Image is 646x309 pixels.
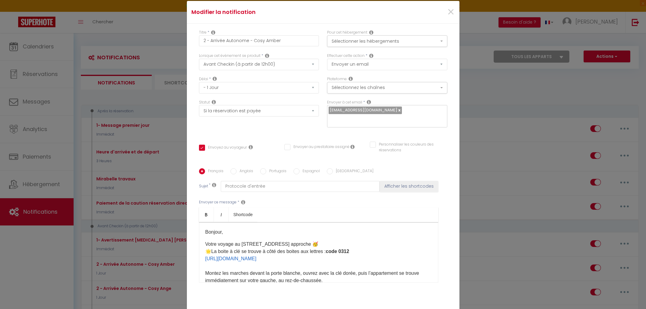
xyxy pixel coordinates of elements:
[249,145,253,150] i: Envoyer au voyageur
[199,207,214,222] a: Bold
[367,100,371,104] i: Recipient
[327,53,365,59] label: Effectuer cette action
[199,53,260,59] label: Lorsque cet événement se produit
[229,207,258,222] a: Shortcode
[205,145,247,151] label: Envoyez au voyageur
[191,8,364,16] h4: Modifier la notification
[380,181,438,192] button: Afficher les shortcodes
[327,76,347,82] label: Plateforme
[211,30,215,35] i: Title
[266,168,287,175] label: Portugais
[349,76,353,81] i: Action Channel
[369,30,373,35] i: This Rental
[205,256,257,261] a: [URL][DOMAIN_NAME]
[212,182,216,187] i: Subject
[369,53,373,58] i: Action Type
[237,168,253,175] label: Anglais
[199,30,207,35] label: Titre
[205,168,224,175] label: Français
[199,76,208,82] label: Délai
[212,100,216,104] i: Booking status
[199,100,210,105] label: Statut
[327,100,362,105] label: Envoyer à cet email
[300,168,320,175] label: Espagnol
[199,183,208,190] label: Sujet
[199,199,237,205] label: Envoyer ce message
[447,3,455,21] span: ×
[214,207,229,222] a: Italic
[447,6,455,19] button: Close
[265,53,269,58] i: Event Occur
[241,200,245,205] i: Message
[205,241,432,284] p: Votre voyage au [STREET_ADDRESS] approche 🥳​ 🌟​​​​​La boite à clé se trouve à côté des boites aux...
[333,168,373,175] label: [GEOGRAPHIC_DATA]
[350,144,355,149] i: Envoyer au prestataire si il est assigné
[327,82,447,94] button: Sélectionnez les chaînes
[213,76,217,81] i: Action Time
[327,30,367,35] label: Pour cet hébergement
[205,228,432,236] p: Bonjour,
[327,35,447,47] button: Sélectionner les hébergements
[326,249,349,254] strong: code 0312
[330,107,397,113] span: [EMAIL_ADDRESS][DOMAIN_NAME]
